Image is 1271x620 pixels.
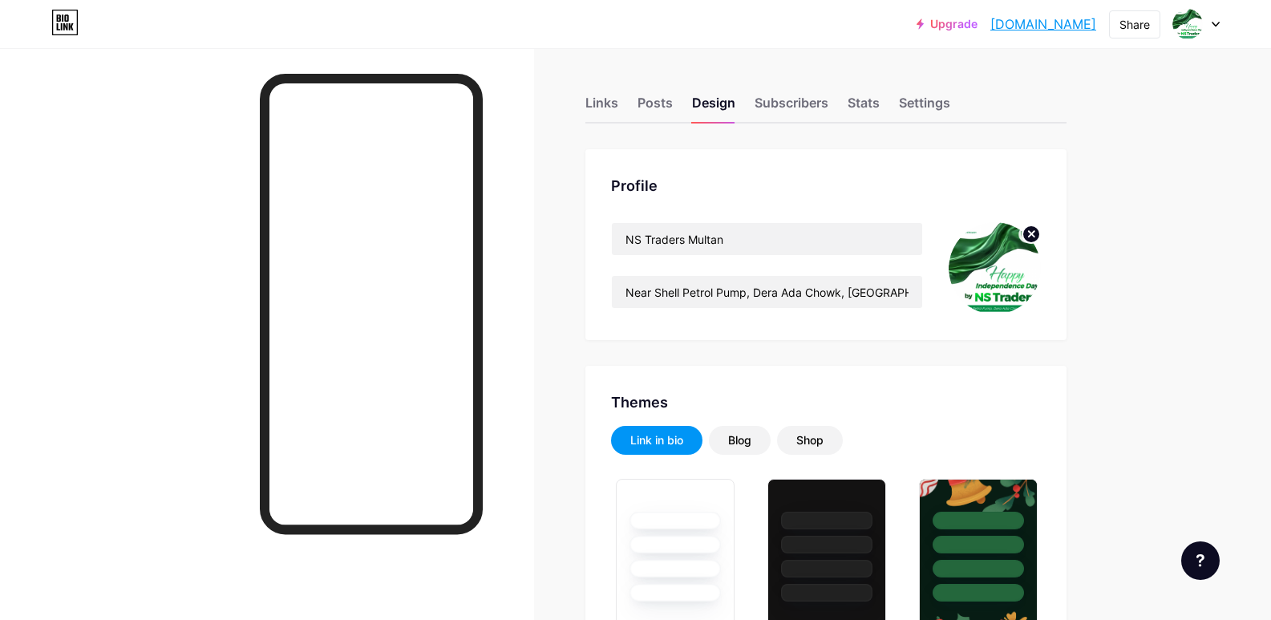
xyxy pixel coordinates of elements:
a: Upgrade [917,18,978,30]
div: Posts [638,93,673,122]
div: Shop [796,432,824,448]
input: Bio [612,276,922,308]
img: nstradersmultan [1172,9,1203,39]
div: Blog [728,432,751,448]
div: Link in bio [630,432,683,448]
a: [DOMAIN_NAME] [990,14,1096,34]
div: Subscribers [755,93,828,122]
div: Stats [848,93,880,122]
div: Themes [611,391,1041,413]
input: Name [612,223,922,255]
div: Profile [611,175,1041,197]
div: Settings [899,93,950,122]
div: Links [585,93,618,122]
div: Design [692,93,735,122]
img: nstradersmultan [949,222,1041,314]
div: Share [1119,16,1150,33]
